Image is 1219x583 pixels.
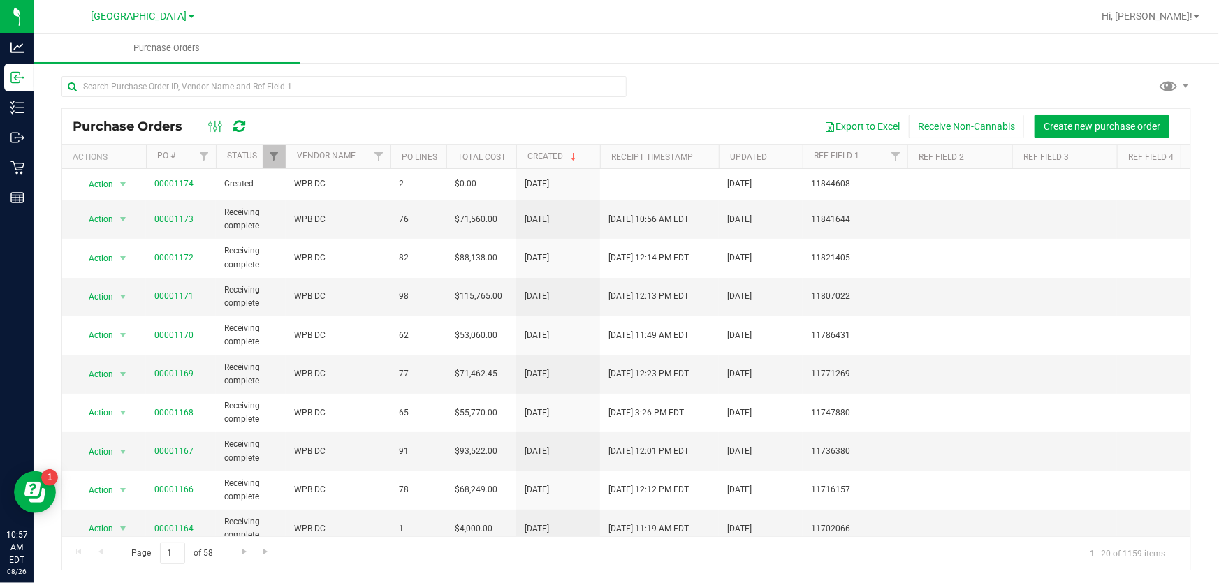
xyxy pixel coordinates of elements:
span: WPB DC [294,522,382,536]
span: 11844608 [811,177,899,191]
iframe: Resource center unread badge [41,469,58,486]
span: [DATE] [525,483,549,496]
span: [DATE] [727,329,752,342]
span: 11702066 [811,522,899,536]
span: Receiving complete [224,477,277,503]
a: Go to the next page [234,543,254,561]
span: WPB DC [294,177,382,191]
span: 11716157 [811,483,899,496]
span: Receiving complete [224,361,277,388]
span: select [115,249,132,268]
span: [DATE] [525,445,549,458]
a: Ref Field 1 [814,151,859,161]
span: WPB DC [294,406,382,420]
span: Receiving complete [224,206,277,233]
span: [DATE] 12:01 PM EDT [608,445,689,458]
span: [DATE] 11:49 AM EDT [608,329,689,342]
span: WPB DC [294,445,382,458]
span: select [115,175,132,194]
span: Hi, [PERSON_NAME]! [1102,10,1192,22]
span: Action [76,287,114,307]
a: Created [527,152,579,161]
span: 11807022 [811,290,899,303]
span: Receiving complete [224,322,277,348]
span: [DATE] [525,367,549,381]
a: Filter [193,145,216,168]
span: [DATE] [727,483,752,496]
inline-svg: Retail [10,161,24,175]
span: [DATE] [525,251,549,265]
inline-svg: Reports [10,191,24,205]
inline-svg: Outbound [10,131,24,145]
a: PO # [157,151,175,161]
span: $53,060.00 [455,329,497,342]
span: [DATE] [525,290,549,303]
span: 76 [399,213,438,226]
span: [DATE] [727,445,752,458]
span: Created [224,177,277,191]
a: Filter [367,145,390,168]
span: [DATE] [727,522,752,536]
span: [DATE] [727,251,752,265]
button: Receive Non-Cannabis [909,115,1024,138]
span: Action [76,249,114,268]
span: 77 [399,367,438,381]
span: $93,522.00 [455,445,497,458]
p: 08/26 [6,566,27,577]
span: 91 [399,445,438,458]
a: Ref Field 3 [1023,152,1069,162]
span: Action [76,325,114,345]
span: select [115,209,132,229]
span: 11736380 [811,445,899,458]
span: 11771269 [811,367,899,381]
span: $0.00 [455,177,476,191]
span: 1 - 20 of 1159 items [1079,543,1176,563]
a: 00001169 [154,369,194,378]
a: Go to the last page [256,543,277,561]
a: 00001166 [154,485,194,494]
span: WPB DC [294,213,382,226]
a: 00001174 [154,179,194,189]
span: [DATE] [525,406,549,420]
span: select [115,364,132,384]
inline-svg: Inventory [10,101,24,115]
a: 00001168 [154,408,194,418]
span: 1 [399,522,438,536]
span: [DATE] 12:23 PM EDT [608,367,689,381]
span: 62 [399,329,438,342]
span: [DATE] [525,329,549,342]
span: Receiving complete [224,399,277,426]
a: Ref Field 2 [919,152,964,162]
span: 65 [399,406,438,420]
span: Action [76,519,114,538]
a: 00001170 [154,330,194,340]
input: 1 [160,543,185,564]
a: PO Lines [402,152,437,162]
span: select [115,480,132,500]
span: $88,138.00 [455,251,497,265]
span: [DATE] [727,406,752,420]
span: select [115,442,132,462]
span: 11821405 [811,251,899,265]
span: [DATE] 10:56 AM EDT [608,213,689,226]
span: select [115,519,132,538]
a: Updated [730,152,767,162]
span: [DATE] [727,177,752,191]
a: Total Cost [458,152,506,162]
iframe: Resource center [14,471,56,513]
a: 00001173 [154,214,194,224]
a: Filter [263,145,286,168]
span: [DATE] [727,290,752,303]
span: Receiving complete [224,438,277,464]
a: 00001172 [154,253,194,263]
span: 11841644 [811,213,899,226]
span: Receiving complete [224,244,277,271]
span: Action [76,209,114,229]
a: Ref Field 4 [1128,152,1174,162]
span: Create new purchase order [1044,121,1160,132]
span: [DATE] 12:12 PM EDT [608,483,689,496]
a: Vendor Name [297,151,356,161]
p: 10:57 AM EDT [6,529,27,566]
inline-svg: Analytics [10,40,24,54]
a: 00001167 [154,446,194,456]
